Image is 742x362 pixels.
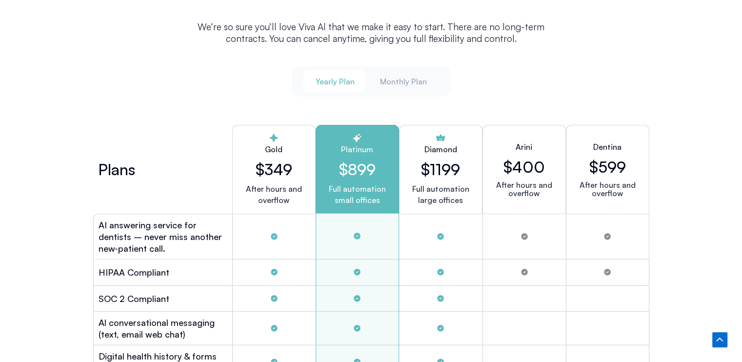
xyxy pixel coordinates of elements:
[241,160,307,179] h2: $349
[380,76,426,87] span: Monthly Plan
[99,293,169,304] h2: SOC 2 Compliant
[412,183,469,206] p: Full automation large offices
[241,143,307,155] h2: Gold
[186,21,557,44] p: We’re so sure you’ll love Viva Al that we make it easy to start. There are no long-term contracts...
[491,181,558,198] p: After hours and overflow
[98,163,135,175] h2: Plans
[315,76,354,87] span: Yearly Plan
[324,160,391,179] h2: $899
[324,143,391,155] h2: Platinum
[99,317,227,340] h2: Al conversational messaging (text, email web chat)
[503,158,545,176] h2: $400
[593,141,622,153] h2: Dentina
[589,158,626,176] h2: $599
[241,183,307,206] p: After hours and overflow
[421,160,460,179] h2: $1199
[424,143,457,155] h2: Diamond
[99,266,169,278] h2: HIPAA Compliant
[516,141,532,153] h2: Arini
[574,181,641,198] p: After hours and overflow
[99,219,227,254] h2: AI answering service for dentists – never miss another new‑patient call.
[324,183,391,206] p: Full automation small offices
